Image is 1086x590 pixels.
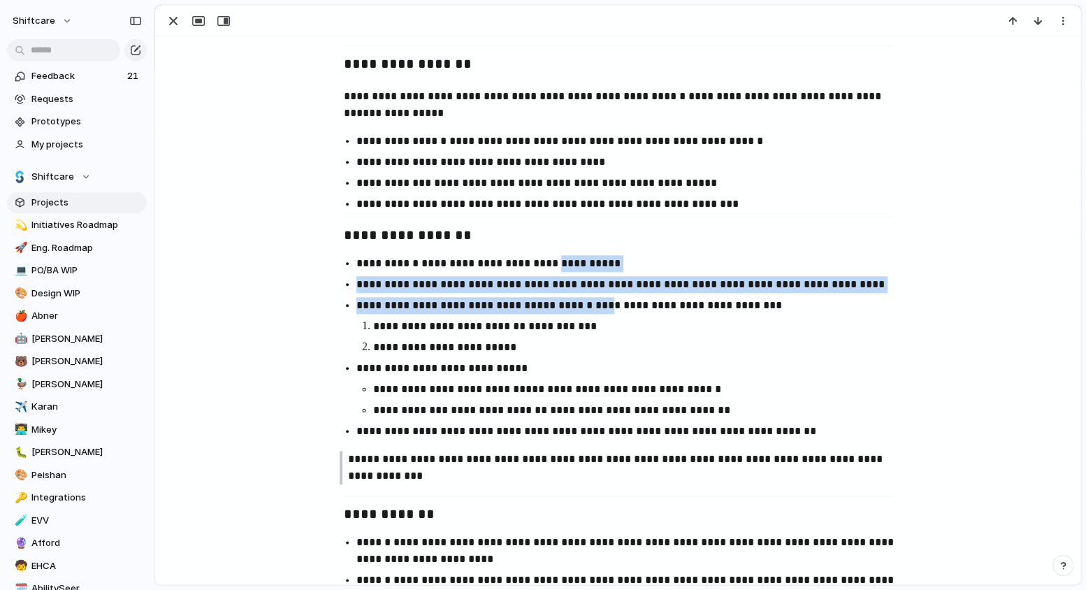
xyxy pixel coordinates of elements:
[7,260,147,281] a: 💻PO/BA WIP
[31,264,142,278] span: PO/BA WIP
[13,423,27,437] button: 👨‍💻
[7,192,147,213] a: Projects
[13,241,27,255] button: 🚀
[7,487,147,508] a: 🔑Integrations
[31,309,142,323] span: Abner
[15,240,24,256] div: 🚀
[31,354,142,368] span: [PERSON_NAME]
[31,423,142,437] span: Mikey
[7,351,147,372] a: 🐻[PERSON_NAME]
[13,559,27,573] button: 🧒
[15,354,24,370] div: 🐻
[7,374,147,395] a: 🦆[PERSON_NAME]
[31,377,142,391] span: [PERSON_NAME]
[7,396,147,417] a: ✈️Karan
[31,138,142,152] span: My projects
[7,510,147,531] a: 🧪EVV
[31,287,142,301] span: Design WIP
[13,514,27,528] button: 🧪
[13,332,27,346] button: 🤖
[15,512,24,528] div: 🧪
[13,536,27,550] button: 🔮
[7,442,147,463] a: 🐛[PERSON_NAME]
[15,376,24,392] div: 🦆
[31,69,123,83] span: Feedback
[31,92,142,106] span: Requests
[13,218,27,232] button: 💫
[15,399,24,415] div: ✈️
[7,215,147,236] a: 💫Initiatives Roadmap
[13,264,27,278] button: 💻
[15,445,24,461] div: 🐛
[13,309,27,323] button: 🍎
[7,305,147,326] a: 🍎Abner
[15,558,24,574] div: 🧒
[13,400,27,414] button: ✈️
[7,238,147,259] a: 🚀Eng. Roadmap
[15,308,24,324] div: 🍎
[13,377,27,391] button: 🦆
[15,535,24,552] div: 🔮
[31,241,142,255] span: Eng. Roadmap
[7,283,147,304] a: 🎨Design WIP
[31,170,74,184] span: Shiftcare
[6,10,80,32] button: shiftcare
[7,329,147,350] a: 🤖[PERSON_NAME]
[31,332,142,346] span: [PERSON_NAME]
[7,134,147,155] a: My projects
[15,422,24,438] div: 👨‍💻
[31,400,142,414] span: Karan
[7,66,147,87] a: Feedback21
[13,14,55,28] span: shiftcare
[13,491,27,505] button: 🔑
[31,196,142,210] span: Projects
[7,465,147,486] a: 🎨Peishan
[13,445,27,459] button: 🐛
[15,467,24,483] div: 🎨
[31,468,142,482] span: Peishan
[31,536,142,550] span: Afford
[7,166,147,187] button: Shiftcare
[13,468,27,482] button: 🎨
[31,218,142,232] span: Initiatives Roadmap
[15,331,24,347] div: 🤖
[15,285,24,301] div: 🎨
[31,491,142,505] span: Integrations
[13,354,27,368] button: 🐻
[31,559,142,573] span: EHCA
[7,533,147,554] a: 🔮Afford
[15,263,24,279] div: 💻
[7,556,147,577] a: 🧒EHCA
[31,445,142,459] span: [PERSON_NAME]
[7,419,147,440] a: 👨‍💻Mikey
[31,514,142,528] span: EVV
[13,287,27,301] button: 🎨
[31,115,142,129] span: Prototypes
[7,89,147,110] a: Requests
[15,490,24,506] div: 🔑
[127,69,141,83] span: 21
[15,217,24,233] div: 💫
[7,111,147,132] a: Prototypes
